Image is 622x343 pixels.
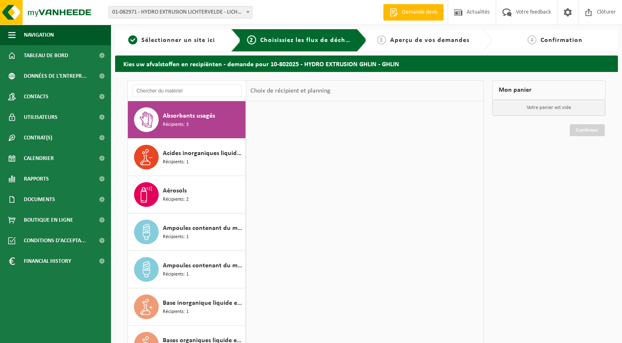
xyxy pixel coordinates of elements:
[400,8,439,16] span: Demande devis
[163,121,189,129] span: Récipients: 3
[163,223,243,233] span: Ampoules contenant du mercure
[109,7,252,18] span: 01-082971 - HYDRO EXTRUSION LICHTERVELDE - LICHTERVELDE
[527,35,536,44] span: 4
[128,139,246,176] button: Acides inorganiques liquide en fûts 200L Récipients: 1
[492,80,606,100] div: Mon panier
[24,86,49,107] span: Contacts
[493,100,605,116] p: Votre panier est vide
[24,107,58,127] span: Utilisateurs
[163,233,189,241] span: Récipients: 1
[383,4,444,21] a: Demande devis
[24,148,54,169] span: Calendrier
[24,169,49,189] span: Rapports
[128,213,246,251] button: Ampoules contenant du mercure Récipients: 1
[246,81,335,101] div: Choix de récipient et planning
[260,37,397,44] span: Choisissiez les flux de déchets et récipients
[132,85,242,97] input: Chercher du matériel
[128,101,246,139] button: Absorbants usagés Récipients: 3
[390,37,469,44] span: Aperçu de vos demandes
[163,148,243,158] span: Acides inorganiques liquide en fûts 200L
[24,45,68,66] span: Tableau de bord
[377,35,386,44] span: 3
[128,251,246,288] button: Ampoules contenant du mercure Récipients: 1
[115,56,618,72] h2: Kies uw afvalstoffen en recipiënten - demande pour 10-802025 - HYDRO EXTRUSION GHLIN - GHLIN
[24,25,54,45] span: Navigation
[163,158,189,166] span: Récipients: 1
[128,176,246,213] button: Aérosols Récipients: 2
[119,35,224,45] a: 1Sélectionner un site ici
[570,124,605,136] a: Continuer
[163,111,215,121] span: Absorbants usagés
[541,37,583,44] span: Confirmation
[24,230,86,251] span: Conditions d'accepta...
[24,66,87,86] span: Données de l'entrepr...
[24,127,52,148] span: Contrat(s)
[163,271,189,278] span: Récipients: 1
[247,35,256,44] span: 2
[163,186,187,196] span: Aérosols
[24,210,73,230] span: Boutique en ligne
[163,261,243,271] span: Ampoules contenant du mercure
[163,308,189,316] span: Récipients: 1
[128,288,246,326] button: Base inorganique liquide en IBC Récipients: 1
[109,6,252,19] span: 01-082971 - HYDRO EXTRUSION LICHTERVELDE - LICHTERVELDE
[24,251,71,271] span: Financial History
[24,189,55,210] span: Documents
[163,196,189,204] span: Récipients: 2
[128,35,137,44] span: 1
[163,298,243,308] span: Base inorganique liquide en IBC
[141,37,215,44] span: Sélectionner un site ici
